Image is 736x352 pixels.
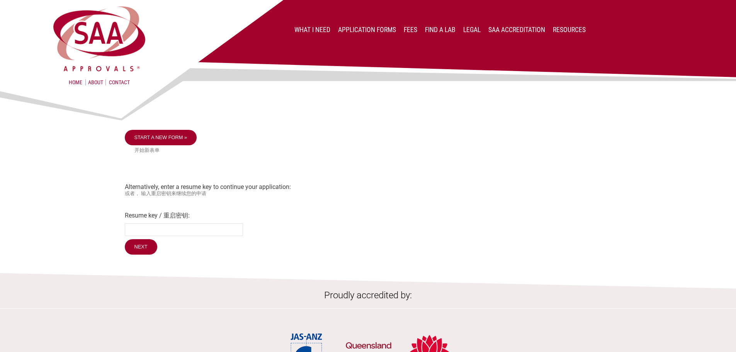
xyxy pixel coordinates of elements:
[125,239,157,255] input: Next
[425,26,456,34] a: Find a lab
[51,5,147,73] img: SAA Approvals
[134,147,612,154] small: 开始新表单
[125,130,612,257] div: Alternatively, enter a resume key to continue your application:
[488,26,545,34] a: SAA Accreditation
[404,26,417,34] a: Fees
[125,212,612,220] label: Resume key / 重启密钥:
[463,26,481,34] a: Legal
[338,26,396,34] a: Application Forms
[85,79,106,85] a: About
[294,26,330,34] a: What I Need
[553,26,586,34] a: Resources
[69,79,82,85] a: Home
[109,79,130,85] a: Contact
[125,130,197,145] a: Start a new form »
[125,190,612,197] small: 或者， 输入重启密钥来继续您的申请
